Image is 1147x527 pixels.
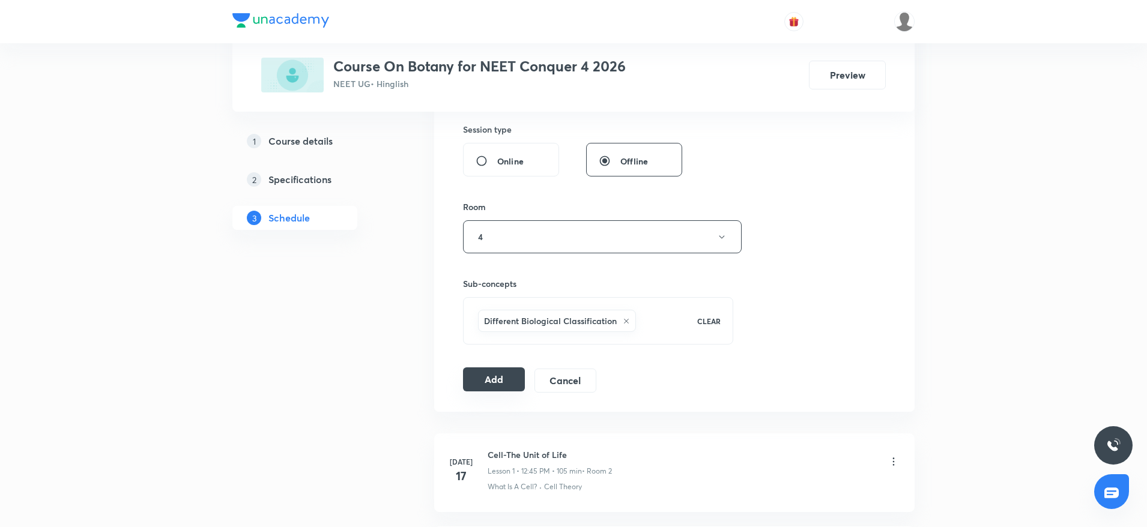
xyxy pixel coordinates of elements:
span: Online [497,155,524,167]
img: avatar [788,16,799,27]
a: Company Logo [232,13,329,31]
h6: Sub-concepts [463,277,733,290]
img: ttu [1106,438,1121,453]
button: Cancel [534,369,596,393]
div: · [539,481,542,492]
img: 30B0C6FA-78B2-46BA-A537-4C266EC2C9A2_plus.png [261,58,324,92]
button: Preview [809,61,886,89]
p: 3 [247,211,261,225]
h5: Course details [268,134,333,148]
h6: Session type [463,123,512,136]
h5: Schedule [268,211,310,225]
p: NEET UG • Hinglish [333,77,626,90]
p: CLEAR [697,316,721,327]
a: 2Specifications [232,167,396,191]
h5: Specifications [268,172,331,187]
p: Lesson 1 • 12:45 PM • 105 min [488,466,582,477]
button: 4 [463,220,742,253]
h6: [DATE] [449,456,473,467]
p: 2 [247,172,261,187]
p: What Is A Cell? [488,481,537,492]
h6: Room [463,200,486,213]
p: 1 [247,134,261,148]
button: Add [463,367,525,391]
button: avatar [784,12,804,31]
span: Offline [620,155,648,167]
h4: 17 [449,467,473,485]
img: Shivank [894,11,915,32]
h3: Course On Botany for NEET Conquer 4 2026 [333,58,626,75]
h6: Cell-The Unit of Life [488,448,612,461]
p: • Room 2 [582,466,612,477]
a: 1Course details [232,129,396,153]
h6: Different Biological Classification [484,315,617,327]
img: Company Logo [232,13,329,28]
p: Cell Theory [544,481,582,492]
